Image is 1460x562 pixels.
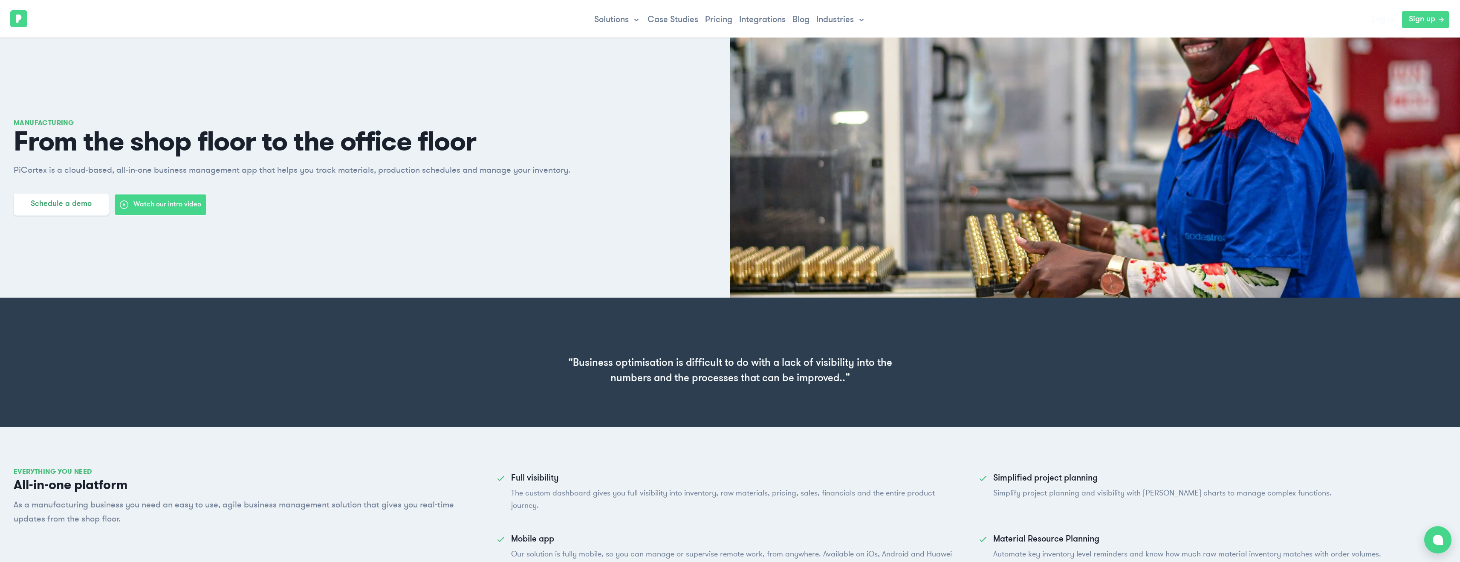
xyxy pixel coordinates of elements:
dt: Mobile app [511,534,964,545]
span: Sign up [1409,14,1435,25]
img: bubble-icon [1433,535,1443,545]
span: From the shop floor to the office floor [14,128,703,155]
dt: Full visibility [511,473,964,484]
a: Industries [816,15,866,25]
a: Log in [1365,10,1401,29]
p: All-in-one platform [14,478,482,491]
span: Industries [816,15,854,25]
dd: The custom dashboard gives you full visibility into inventory, raw materials, pricing, sales, fin... [511,487,964,512]
p: “Business optimisation is difficult to do with a lack of visibility into the numbers and the proc... [567,356,894,386]
h2: Manufacturing [14,119,703,126]
span: Solutions [594,15,629,25]
button: Schedule a demo [14,194,109,215]
a: Case Studies [648,16,698,24]
dd: Simplify project planning and visibility with [PERSON_NAME] charts to manage complex functions. [993,487,1332,499]
p: PiCortex is a cloud-based, all-in-one business management app that helps you track materials, pro... [14,164,703,177]
button: Solutions [594,15,641,25]
a: Blog [792,16,810,24]
dt: Simplified project planning [993,473,1332,484]
img: PiCortex [10,10,27,27]
dt: Material Resource Planning [993,534,1381,545]
h2: Everything you need [14,468,482,475]
dd: Automate key inventory level reminders and know how much raw material inventory matches with orde... [993,548,1381,560]
p: As a manufacturing business you need an easy to use, agile business management solution that give... [14,498,482,526]
a: Integrations [739,16,786,24]
button: Watch our intro video [114,194,207,216]
span: Watch our intro video [133,200,201,210]
a: Pricing [705,16,732,24]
